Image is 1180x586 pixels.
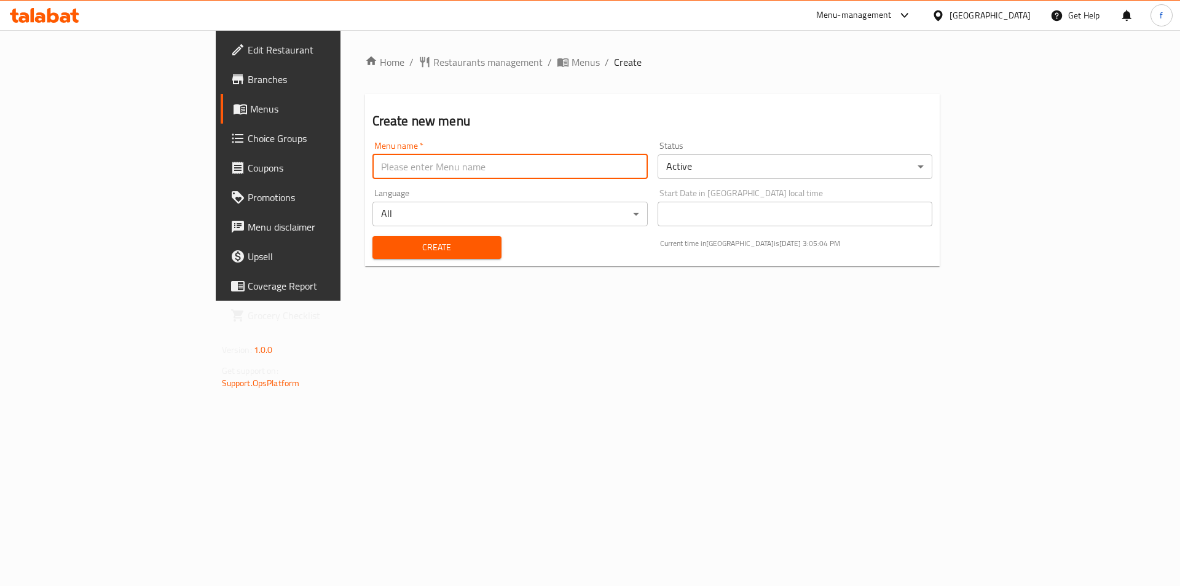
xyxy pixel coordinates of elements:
[248,131,403,146] span: Choice Groups
[248,308,403,323] span: Grocery Checklist
[221,271,413,301] a: Coverage Report
[572,55,600,69] span: Menus
[221,212,413,242] a: Menu disclaimer
[221,35,413,65] a: Edit Restaurant
[248,72,403,87] span: Branches
[221,183,413,212] a: Promotions
[614,55,642,69] span: Create
[433,55,543,69] span: Restaurants management
[605,55,609,69] li: /
[221,124,413,153] a: Choice Groups
[248,249,403,264] span: Upsell
[365,55,940,69] nav: breadcrumb
[419,55,543,69] a: Restaurants management
[248,190,403,205] span: Promotions
[557,55,600,69] a: Menus
[221,153,413,183] a: Coupons
[221,65,413,94] a: Branches
[548,55,552,69] li: /
[372,154,648,179] input: Please enter Menu name
[248,160,403,175] span: Coupons
[1160,9,1163,22] span: f
[250,101,403,116] span: Menus
[372,236,502,259] button: Create
[382,240,492,255] span: Create
[248,220,403,234] span: Menu disclaimer
[221,301,413,330] a: Grocery Checklist
[248,279,403,293] span: Coverage Report
[221,94,413,124] a: Menus
[222,375,300,391] a: Support.OpsPlatform
[222,363,278,379] span: Get support on:
[372,202,648,226] div: All
[658,154,933,179] div: Active
[816,8,892,23] div: Menu-management
[372,112,933,130] h2: Create new menu
[254,342,273,358] span: 1.0.0
[221,242,413,271] a: Upsell
[660,238,933,249] p: Current time in [GEOGRAPHIC_DATA] is [DATE] 3:05:04 PM
[950,9,1031,22] div: [GEOGRAPHIC_DATA]
[248,42,403,57] span: Edit Restaurant
[222,342,252,358] span: Version:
